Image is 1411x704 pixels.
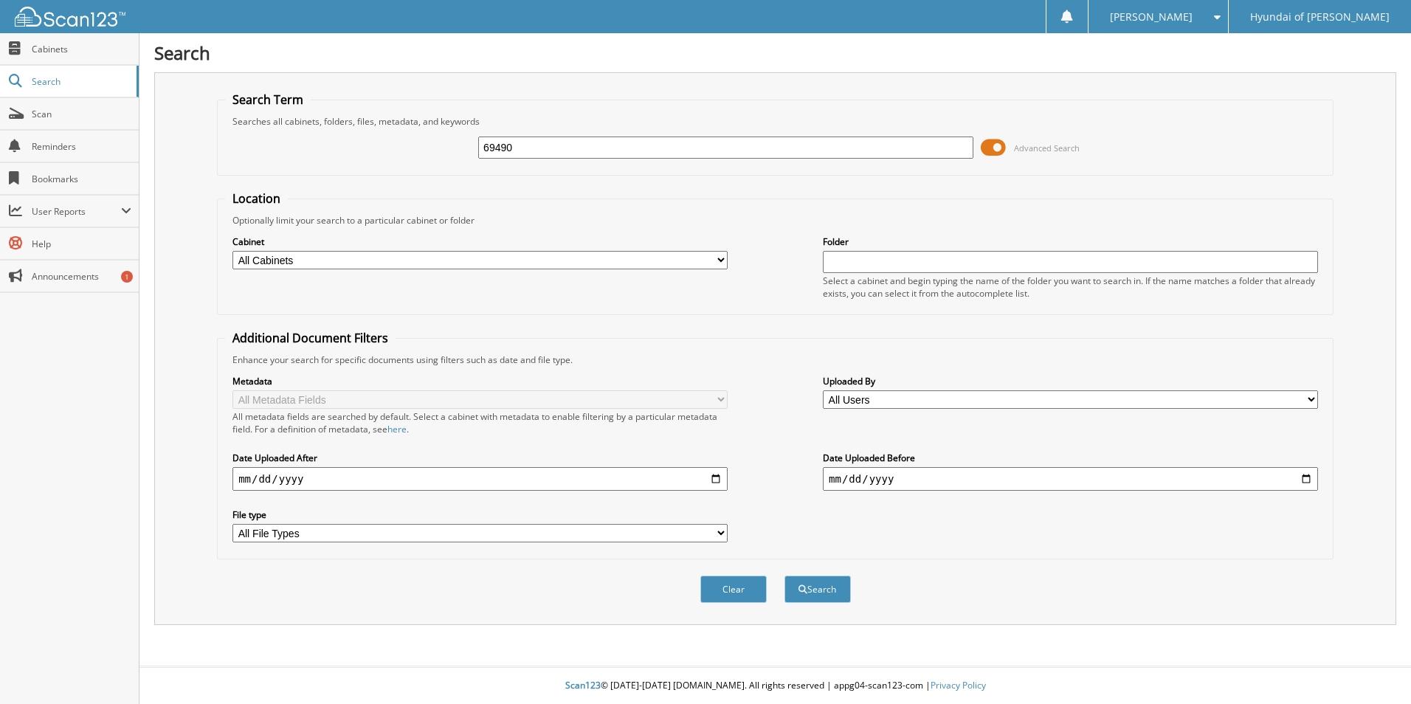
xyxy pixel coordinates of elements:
[565,679,601,691] span: Scan123
[232,508,728,521] label: File type
[823,235,1318,248] label: Folder
[32,238,131,250] span: Help
[1250,13,1390,21] span: Hyundai of [PERSON_NAME]
[32,270,131,283] span: Announcements
[1110,13,1193,21] span: [PERSON_NAME]
[139,668,1411,704] div: © [DATE]-[DATE] [DOMAIN_NAME]. All rights reserved | appg04-scan123-com |
[225,92,311,108] legend: Search Term
[700,576,767,603] button: Clear
[232,452,728,464] label: Date Uploaded After
[823,375,1318,387] label: Uploaded By
[387,423,407,435] a: here
[225,353,1325,366] div: Enhance your search for specific documents using filters such as date and file type.
[154,41,1396,65] h1: Search
[32,205,121,218] span: User Reports
[823,275,1318,300] div: Select a cabinet and begin typing the name of the folder you want to search in. If the name match...
[232,410,728,435] div: All metadata fields are searched by default. Select a cabinet with metadata to enable filtering b...
[15,7,125,27] img: scan123-logo-white.svg
[784,576,851,603] button: Search
[121,271,133,283] div: 1
[931,679,986,691] a: Privacy Policy
[225,115,1325,128] div: Searches all cabinets, folders, files, metadata, and keywords
[32,140,131,153] span: Reminders
[32,173,131,185] span: Bookmarks
[232,235,728,248] label: Cabinet
[225,190,288,207] legend: Location
[232,375,728,387] label: Metadata
[1014,142,1080,153] span: Advanced Search
[32,43,131,55] span: Cabinets
[823,452,1318,464] label: Date Uploaded Before
[32,108,131,120] span: Scan
[232,467,728,491] input: start
[225,214,1325,227] div: Optionally limit your search to a particular cabinet or folder
[225,330,396,346] legend: Additional Document Filters
[823,467,1318,491] input: end
[32,75,129,88] span: Search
